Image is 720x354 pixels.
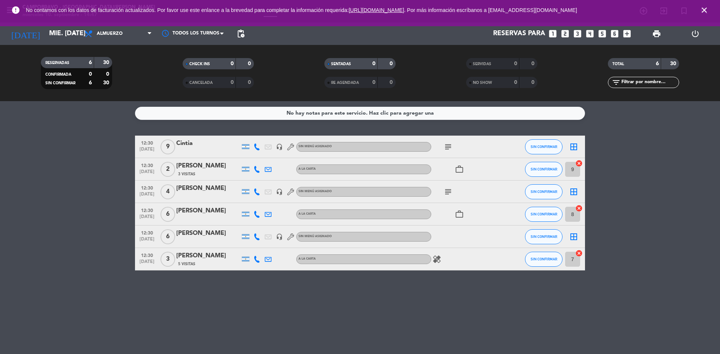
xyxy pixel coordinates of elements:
[525,162,562,177] button: SIN CONFIRMAR
[189,62,210,66] span: CHECK INS
[573,29,582,39] i: looks_3
[45,81,75,85] span: SIN CONFIRMAR
[276,233,283,240] i: headset_mic
[176,161,240,171] div: [PERSON_NAME]
[248,80,252,85] strong: 0
[298,212,316,215] span: A LA CARTA
[622,29,632,39] i: add_box
[531,257,557,261] span: SIN CONFIRMAR
[89,60,92,65] strong: 6
[444,187,453,196] i: subject
[390,80,394,85] strong: 0
[276,143,283,150] i: headset_mic
[298,235,332,238] span: Sin menú asignado
[612,62,624,66] span: TOTAL
[138,228,156,237] span: 12:30
[444,142,453,151] i: subject
[560,29,570,39] i: looks_two
[45,61,69,65] span: RESERVADAS
[286,109,434,118] div: No hay notas para este servicio. Haz clic para agregar una
[160,162,175,177] span: 2
[331,62,351,66] span: SENTADAS
[612,78,621,87] i: filter_list
[103,80,111,85] strong: 30
[298,190,332,193] span: Sin menú asignado
[236,29,245,38] span: pending_actions
[597,29,607,39] i: looks_5
[349,7,404,13] a: [URL][DOMAIN_NAME]
[189,81,213,85] span: CANCELADA
[331,81,359,85] span: RE AGENDADA
[89,72,92,77] strong: 0
[138,192,156,200] span: [DATE]
[138,259,156,268] span: [DATE]
[575,205,583,212] i: cancel
[455,210,464,219] i: work_outline
[138,251,156,259] span: 12:30
[160,184,175,199] span: 4
[621,78,679,87] input: Filtrar por nombre...
[103,60,111,65] strong: 30
[652,29,661,38] span: print
[138,169,156,178] span: [DATE]
[514,61,517,66] strong: 0
[178,171,195,177] span: 3 Visitas
[11,6,20,15] i: error
[176,229,240,238] div: [PERSON_NAME]
[160,252,175,267] span: 3
[531,235,557,239] span: SIN CONFIRMAR
[231,80,234,85] strong: 0
[525,184,562,199] button: SIN CONFIRMAR
[178,261,195,267] span: 5 Visitas
[569,187,578,196] i: border_all
[138,183,156,192] span: 12:30
[160,139,175,154] span: 9
[26,7,577,13] span: No contamos con los datos de facturación actualizados. Por favor use este enlance a la brevedad p...
[525,229,562,244] button: SIN CONFIRMAR
[138,161,156,169] span: 12:30
[231,61,234,66] strong: 0
[6,25,45,42] i: [DATE]
[176,251,240,261] div: [PERSON_NAME]
[473,62,491,66] span: SERVIDAS
[138,138,156,147] span: 12:30
[45,73,71,76] span: CONFIRMADA
[248,61,252,66] strong: 0
[298,145,332,148] span: Sin menú asignado
[575,160,583,167] i: cancel
[298,257,316,260] span: A LA CARTA
[390,61,394,66] strong: 0
[493,30,545,37] span: Reservas para
[670,61,678,66] strong: 30
[531,145,557,149] span: SIN CONFIRMAR
[89,80,92,85] strong: 6
[531,61,536,66] strong: 0
[70,29,79,38] i: arrow_drop_down
[160,229,175,244] span: 6
[585,29,595,39] i: looks_4
[525,139,562,154] button: SIN CONFIRMAR
[700,6,709,15] i: close
[531,167,557,171] span: SIN CONFIRMAR
[138,237,156,245] span: [DATE]
[176,139,240,148] div: Cintia
[176,184,240,193] div: [PERSON_NAME]
[656,61,659,66] strong: 6
[525,207,562,222] button: SIN CONFIRMAR
[404,7,577,13] a: . Por más información escríbanos a [EMAIL_ADDRESS][DOMAIN_NAME]
[298,167,316,170] span: A LA CARTA
[138,147,156,155] span: [DATE]
[525,252,562,267] button: SIN CONFIRMAR
[160,207,175,222] span: 6
[569,232,578,241] i: border_all
[676,22,714,45] div: LOG OUT
[473,81,492,85] span: NO SHOW
[176,206,240,216] div: [PERSON_NAME]
[106,72,111,77] strong: 0
[138,214,156,223] span: [DATE]
[531,80,536,85] strong: 0
[97,31,123,36] span: Almuerzo
[610,29,619,39] i: looks_6
[138,206,156,214] span: 12:30
[455,165,464,174] i: work_outline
